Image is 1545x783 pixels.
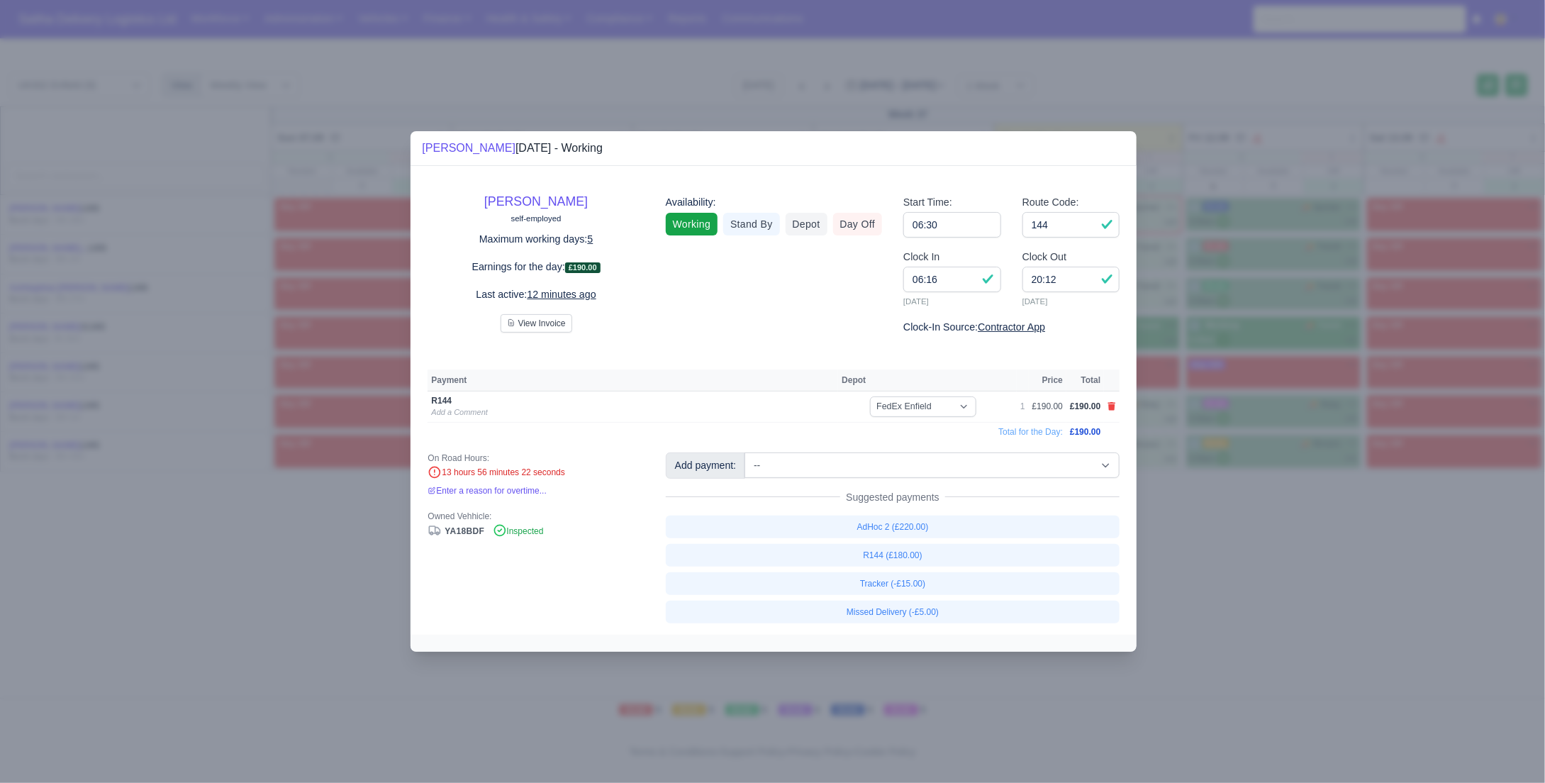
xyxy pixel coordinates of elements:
[493,526,544,536] span: Inspected
[1022,194,1079,211] label: Route Code:
[428,511,644,522] div: Owned Vehhicle:
[527,289,596,300] u: 12 minutes ago
[903,194,952,211] label: Start Time:
[422,140,603,157] div: [DATE] - Working
[511,214,562,223] small: self-employed
[998,427,1063,437] span: Total for the Day:
[588,233,593,245] u: 5
[1029,391,1066,422] td: £190.00
[1022,249,1067,265] label: Clock Out
[1029,370,1066,391] th: Price
[978,321,1045,333] u: Contractor App
[833,213,883,235] a: Day Off
[1474,715,1545,783] iframe: Chat Widget
[838,370,1017,391] th: Depot
[666,452,745,478] div: Add payment:
[501,314,572,333] button: View Invoice
[428,526,484,536] a: YA18BDF
[666,194,882,211] div: Availability:
[666,213,718,235] a: Working
[1020,401,1025,412] div: 1
[431,395,750,406] div: R144
[428,287,644,303] p: Last active:
[666,516,1120,538] a: AdHoc 2 (£220.00)
[840,490,945,504] span: Suggested payments
[428,231,644,248] p: Maximum working days:
[786,213,827,235] a: Depot
[428,370,838,391] th: Payment
[1070,401,1100,411] span: £190.00
[666,544,1120,567] a: R144 (£180.00)
[903,295,1001,308] small: [DATE]
[428,486,546,496] a: Enter a reason for overtime...
[428,452,644,464] div: On Road Hours:
[666,572,1120,595] a: Tracker (-£15.00)
[903,249,939,265] label: Clock In
[428,467,644,479] div: 13 hours 56 minutes 22 seconds
[903,319,1120,335] div: Clock-In Source:
[723,213,779,235] a: Stand By
[422,142,515,154] a: [PERSON_NAME]
[484,194,588,209] a: [PERSON_NAME]
[666,601,1120,623] a: Missed Delivery (-£5.00)
[1070,427,1100,437] span: £190.00
[1022,295,1120,308] small: [DATE]
[565,262,601,273] span: £190.00
[431,408,487,416] a: Add a Comment
[1066,370,1104,391] th: Total
[428,259,644,275] p: Earnings for the day:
